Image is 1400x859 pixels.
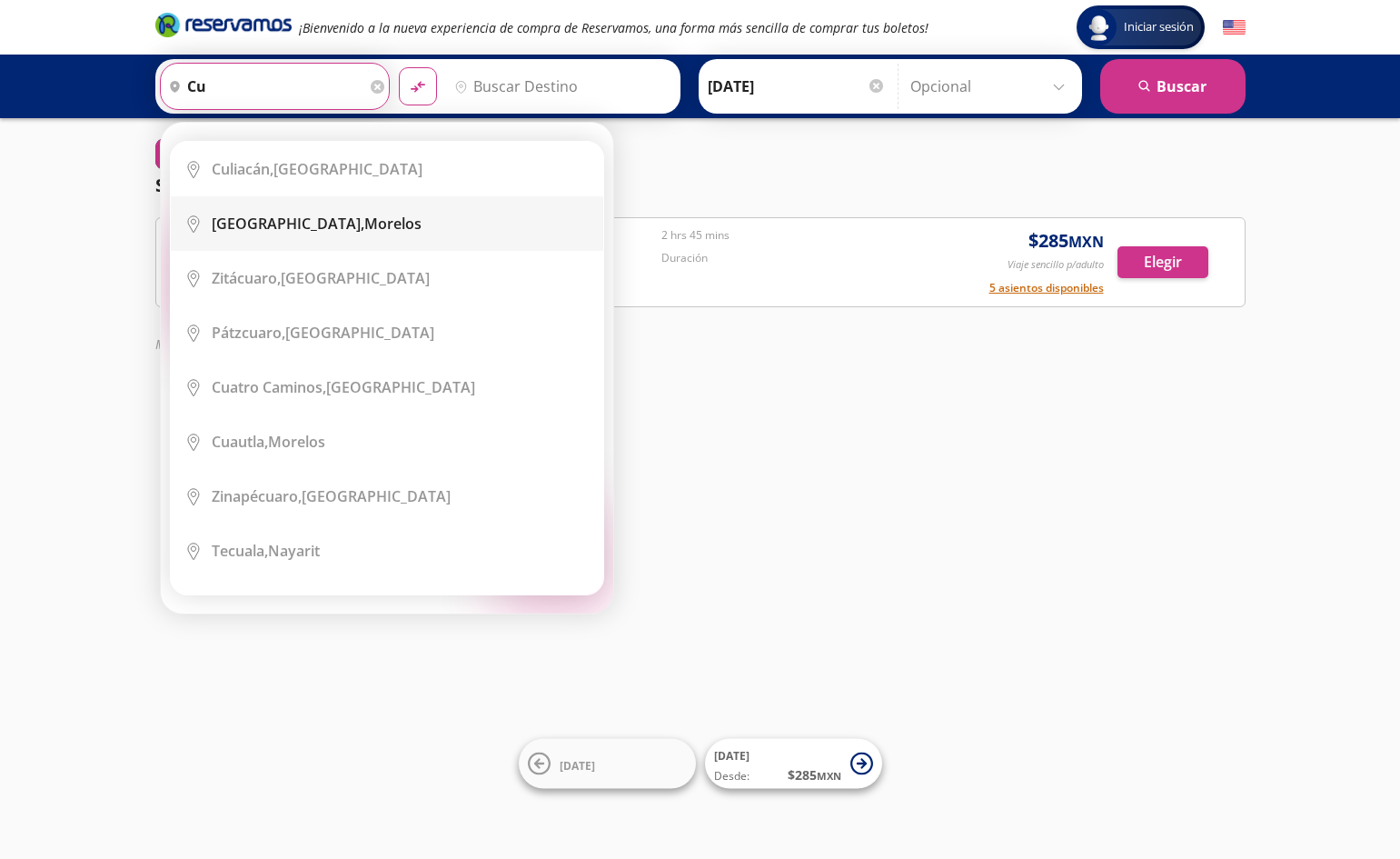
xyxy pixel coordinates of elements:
[155,172,389,199] p: Seleccionar horario de ida
[161,64,366,109] input: Buscar Origen
[661,250,936,266] p: Duración
[661,227,936,244] p: 2 hrs 45 mins
[212,159,273,179] b: Culiacán,
[1223,16,1246,39] button: English
[1100,59,1246,114] button: Buscar
[910,64,1073,109] input: Opcional
[212,486,302,506] b: Zinapécuaro,
[155,11,292,38] i: Brand Logo
[155,335,377,353] em: Mostrando todos los viajes disponibles
[714,768,750,784] span: Desde:
[447,64,670,109] input: Buscar Destino
[817,769,841,783] small: MXN
[299,19,928,36] em: ¡Bienvenido a la nueva experiencia de compra de Reservamos, una forma más sencilla de comprar tus...
[1117,246,1208,278] button: Elegir
[708,64,886,109] input: Elegir Fecha
[212,377,475,397] div: [GEOGRAPHIC_DATA]
[155,11,292,44] a: Brand Logo
[212,541,320,561] div: Nayarit
[212,323,285,343] b: Pátzcuaro,
[1008,257,1104,273] p: Viaje sencillo p/adulto
[212,377,326,397] b: Cuatro Caminos,
[1117,18,1201,36] span: Iniciar sesión
[155,138,239,170] button: 0Filtros
[788,765,841,784] span: $ 285
[212,486,451,506] div: [GEOGRAPHIC_DATA]
[212,159,422,179] div: [GEOGRAPHIC_DATA]
[212,541,268,561] b: Tecuala,
[989,280,1104,296] button: 5 asientos disponibles
[705,739,882,789] button: [DATE]Desde:$285MXN
[212,432,268,452] b: Cuautla,
[212,268,281,288] b: Zitácuaro,
[714,748,750,764] span: [DATE]
[1028,227,1104,255] span: $ 285
[212,214,364,234] b: [GEOGRAPHIC_DATA],
[212,323,434,343] div: [GEOGRAPHIC_DATA]
[560,757,595,773] span: [DATE]
[519,739,696,789] button: [DATE]
[212,268,430,288] div: [GEOGRAPHIC_DATA]
[212,432,325,452] div: Morelos
[1068,232,1104,252] small: MXN
[212,214,422,234] div: Morelos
